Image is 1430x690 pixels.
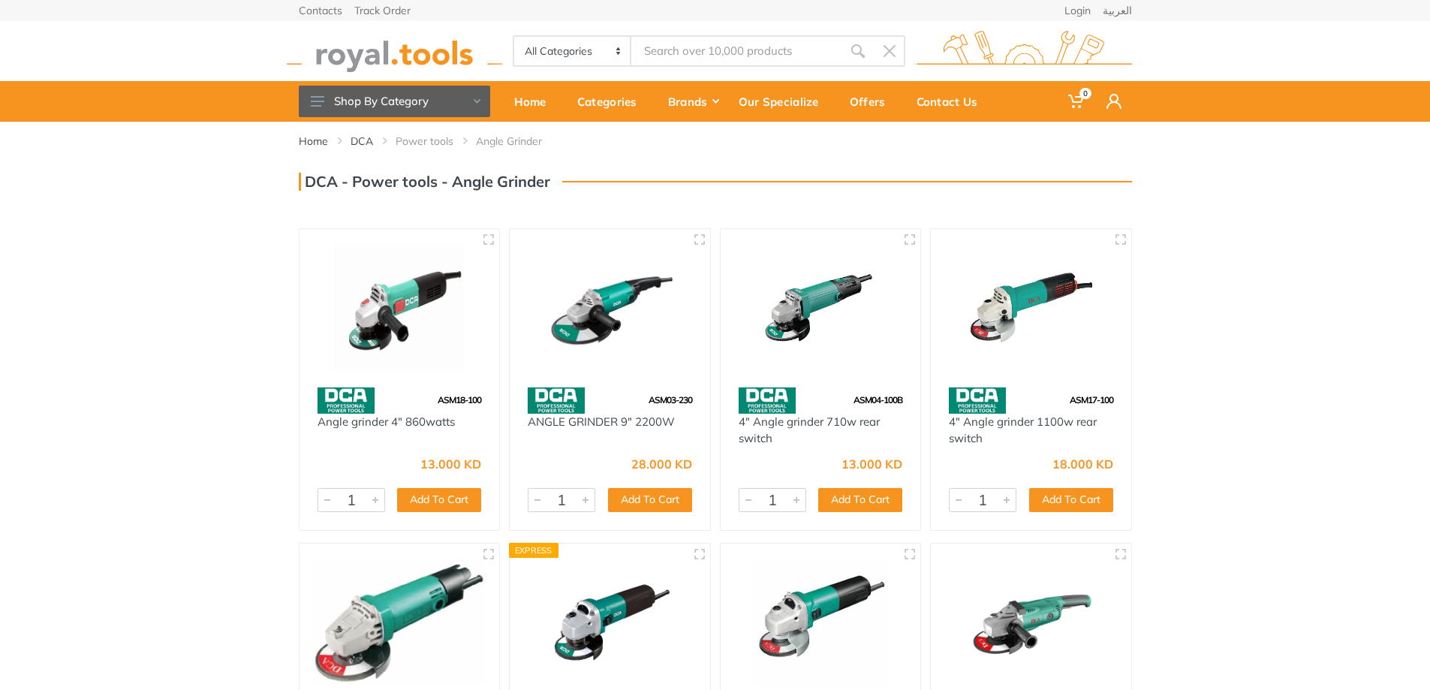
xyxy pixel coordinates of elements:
a: 0 [1058,81,1096,122]
span: ASM18-100 [438,394,481,405]
button: Shop By Category [299,86,490,117]
button: Add To Cart [1029,488,1113,512]
img: Royal Tools - 4 [944,243,1118,372]
a: Our Specialize [728,81,839,122]
img: 58.webp [739,387,796,414]
div: 18.000 KD [1052,458,1113,470]
a: Login [1064,5,1091,16]
span: ASM04-100B [853,394,902,405]
div: Express [509,543,558,558]
div: Offers [839,86,906,117]
a: العربية [1103,5,1132,16]
button: Add To Cart [608,488,692,512]
a: ANGLE GRINDER 9" 2200W [528,414,675,429]
a: Contacts [299,5,342,16]
a: Home [504,81,567,122]
a: Track Order [354,5,411,16]
h3: DCA - Power tools - Angle Grinder [299,173,550,191]
button: Add To Cart [397,488,481,512]
button: Add To Cart [818,488,902,512]
div: Categories [567,86,658,117]
div: Brands [658,86,728,117]
div: 13.000 KD [420,458,481,470]
img: Royal Tools - ANGLE GRINDER 9 [523,243,697,372]
li: Angle Grinder [476,134,564,149]
a: Categories [567,81,658,122]
img: royal.tools Logo [917,31,1132,72]
a: 4" Angle grinder 710w rear switch [739,414,880,446]
a: Offers [839,81,906,122]
img: Royal Tools - ANGLE GRINDER 4 [313,557,486,687]
nav: breadcrumb [299,134,1132,149]
div: Our Specialize [728,86,839,117]
img: 58.webp [949,387,1006,414]
a: 4" Angle grinder 1100w rear switch [949,414,1097,446]
img: Royal Tools - 4 [734,243,908,372]
select: Category [514,37,632,65]
img: 58.webp [318,387,375,414]
img: Royal Tools - Angle grinder side switch 4.5 [523,557,697,687]
div: 13.000 KD [841,458,902,470]
span: 0 [1079,88,1091,99]
span: ASM03-230 [649,394,692,405]
div: Home [504,86,567,117]
a: DCA [351,134,373,149]
span: ASM17-100 [1070,394,1113,405]
input: Site search [631,35,841,67]
a: Angle grinder 4" 860watts [318,414,455,429]
div: Contact Us [906,86,998,117]
div: 28.000 KD [631,458,692,470]
a: Contact Us [906,81,998,122]
img: Royal Tools - ANGLE GRINDER 7 [734,557,908,687]
img: royal.tools Logo [287,31,502,72]
img: Royal Tools - Angle grinder 4 [313,243,486,372]
a: Power tools [396,134,453,149]
img: Royal Tools - ANGLE GRINDER 9 [944,557,1118,687]
a: Home [299,134,328,149]
img: 58.webp [528,387,585,414]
